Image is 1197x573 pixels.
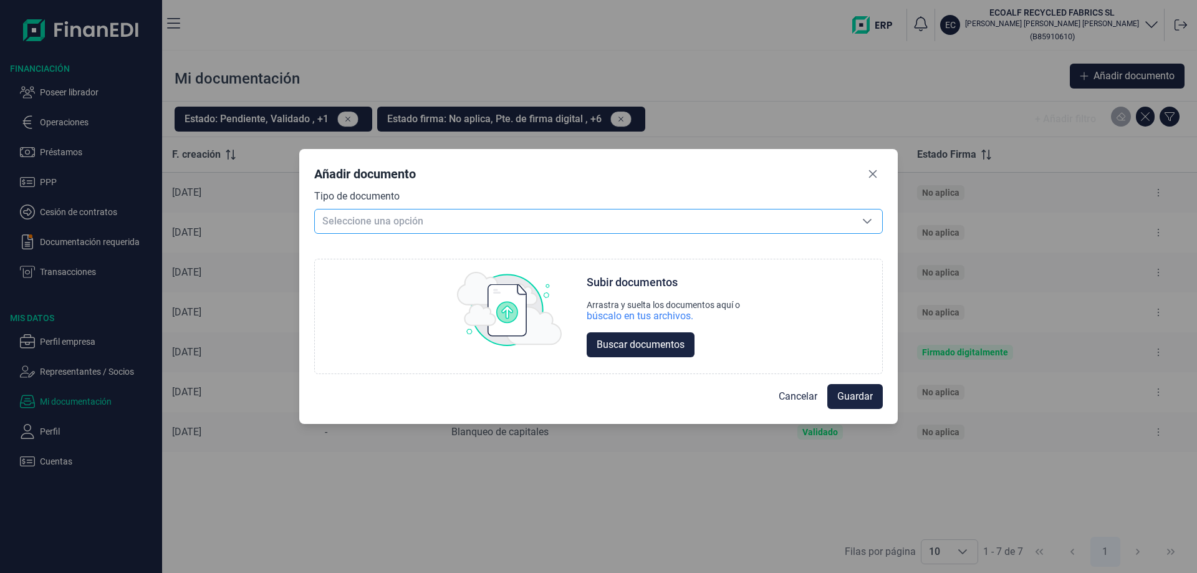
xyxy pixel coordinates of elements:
[587,310,740,322] div: búscalo en tus archivos.
[314,189,400,204] label: Tipo de documento
[457,272,562,347] img: upload img
[597,337,685,352] span: Buscar documentos
[863,164,883,184] button: Close
[769,384,827,409] button: Cancelar
[587,300,740,310] div: Arrastra y suelta los documentos aquí o
[852,209,882,233] div: Seleccione una opción
[779,389,817,404] span: Cancelar
[837,389,873,404] span: Guardar
[314,165,416,183] div: Añadir documento
[587,275,678,290] div: Subir documentos
[315,209,852,233] span: Seleccione una opción
[827,384,883,409] button: Guardar
[587,332,695,357] button: Buscar documentos
[587,310,693,322] div: búscalo en tus archivos.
